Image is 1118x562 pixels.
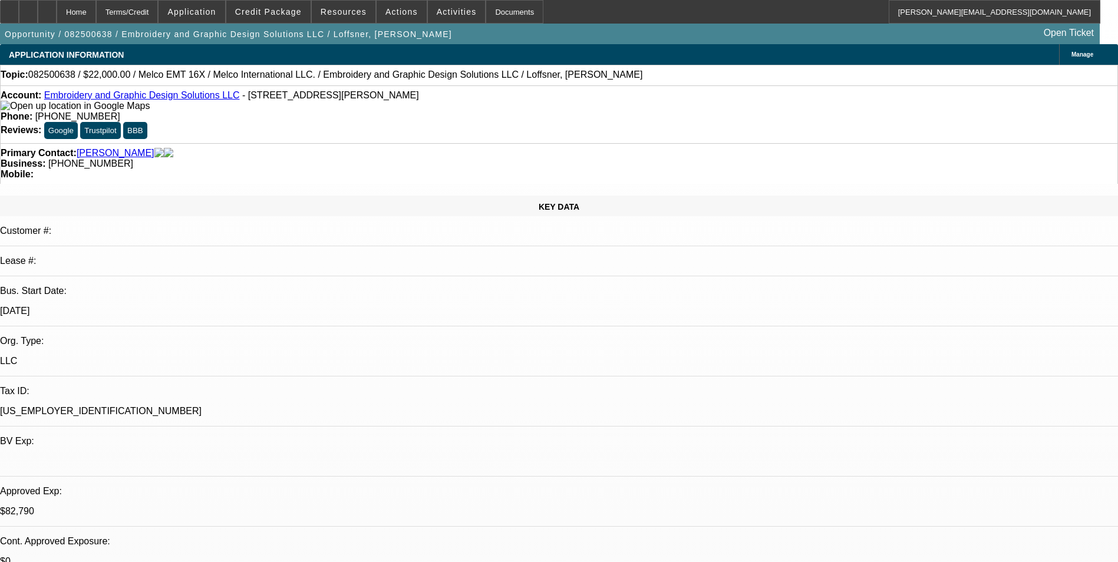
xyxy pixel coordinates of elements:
[5,29,452,39] span: Opportunity / 082500638 / Embroidery and Graphic Design Solutions LLC / Loffsner, [PERSON_NAME]
[44,90,240,100] a: Embroidery and Graphic Design Solutions LLC
[1,125,41,135] strong: Reviews:
[1,90,41,100] strong: Account:
[164,148,173,158] img: linkedin-icon.png
[312,1,375,23] button: Resources
[154,148,164,158] img: facebook-icon.png
[377,1,427,23] button: Actions
[1,111,32,121] strong: Phone:
[167,7,216,16] span: Application
[48,158,133,168] span: [PHONE_NUMBER]
[1,70,28,80] strong: Topic:
[1,101,150,111] a: View Google Maps
[35,111,120,121] span: [PHONE_NUMBER]
[242,90,419,100] span: - [STREET_ADDRESS][PERSON_NAME]
[321,7,367,16] span: Resources
[437,7,477,16] span: Activities
[428,1,486,23] button: Activities
[539,202,579,211] span: KEY DATA
[235,7,302,16] span: Credit Package
[1071,51,1093,58] span: Manage
[1,169,34,179] strong: Mobile:
[1,101,150,111] img: Open up location in Google Maps
[1,158,45,168] strong: Business:
[159,1,225,23] button: Application
[385,7,418,16] span: Actions
[1039,23,1099,43] a: Open Ticket
[123,122,147,139] button: BBB
[9,50,124,59] span: APPLICATION INFORMATION
[1,148,77,158] strong: Primary Contact:
[28,70,643,80] span: 082500638 / $22,000.00 / Melco EMT 16X / Melco International LLC. / Embroidery and Graphic Design...
[44,122,78,139] button: Google
[77,148,154,158] a: [PERSON_NAME]
[80,122,120,139] button: Trustpilot
[226,1,311,23] button: Credit Package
